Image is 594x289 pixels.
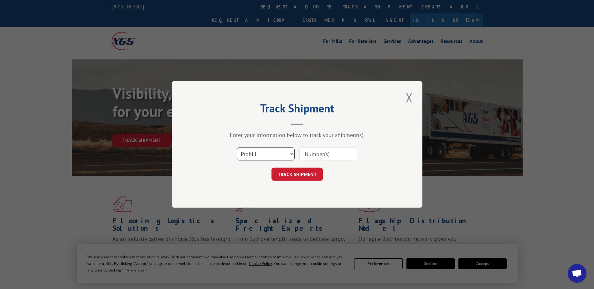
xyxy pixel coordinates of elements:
div: Enter your information below to track your shipment(s). [203,132,391,139]
h2: Track Shipment [203,104,391,116]
button: Close modal [404,89,415,106]
input: Number(s) [299,148,357,161]
button: TRACK SHIPMENT [271,168,323,181]
a: Open chat [568,264,586,283]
